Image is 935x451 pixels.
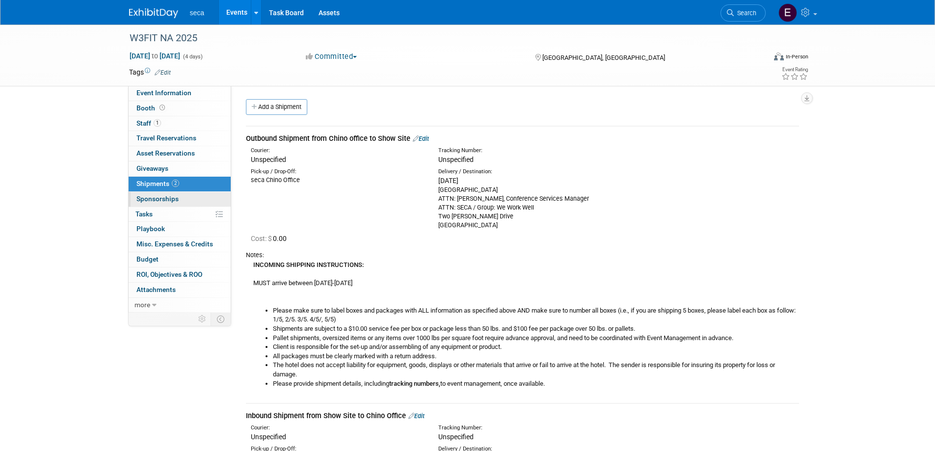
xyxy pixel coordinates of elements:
[129,67,171,77] td: Tags
[734,9,756,17] span: Search
[129,52,181,60] span: [DATE] [DATE]
[721,4,766,22] a: Search
[129,86,231,101] a: Event Information
[136,119,161,127] span: Staff
[172,180,179,187] span: 2
[150,52,160,60] span: to
[136,89,191,97] span: Event Information
[129,207,231,222] a: Tasks
[251,147,424,155] div: Courier:
[134,301,150,309] span: more
[251,155,424,164] div: Unspecified
[136,180,179,187] span: Shipments
[389,380,440,387] b: tracking numbers,
[438,433,474,441] span: Unspecified
[438,168,611,176] div: Delivery / Destination:
[273,379,799,389] li: Please provide shipment details, including to event management, once available.
[129,161,231,176] a: Giveaways
[438,147,658,155] div: Tracking Number:
[273,352,799,361] li: All packages must be clearly marked with a return address.
[246,133,799,144] div: Outbound Shipment from Chino office to Show Site
[129,192,231,207] a: Sponsorships
[154,119,161,127] span: 1
[129,101,231,116] a: Booth
[785,53,808,60] div: In-Person
[302,52,361,62] button: Committed
[129,298,231,313] a: more
[246,411,799,421] div: Inbound Shipment from Show Site to Chino Office
[438,424,658,432] div: Tracking Number:
[136,149,195,157] span: Asset Reservations
[190,9,205,17] span: seca
[708,51,809,66] div: Event Format
[182,53,203,60] span: (4 days)
[129,267,231,282] a: ROI, Objectives & ROO
[251,432,424,442] div: Unspecified
[194,313,211,325] td: Personalize Event Tab Strip
[135,210,153,218] span: Tasks
[129,146,231,161] a: Asset Reservations
[136,255,159,263] span: Budget
[129,116,231,131] a: Staff1
[155,69,171,76] a: Edit
[129,252,231,267] a: Budget
[273,324,799,334] li: Shipments are subject to a $10.00 service fee per box or package less than 50 lbs. and $100 fee p...
[413,135,429,142] a: Edit
[136,195,179,203] span: Sponsorships
[136,164,168,172] span: Giveaways
[251,424,424,432] div: Courier:
[136,225,165,233] span: Playbook
[251,235,273,242] span: Cost: $
[253,261,364,268] b: INCOMING SHIPPING INSTRUCTIONS:
[438,186,611,230] div: [GEOGRAPHIC_DATA] ATTN: [PERSON_NAME], Conference Services Manager ATTN: SECA / Group: We Work We...
[438,156,474,163] span: Unspecified
[246,99,307,115] a: Add a Shipment
[136,270,202,278] span: ROI, Objectives & ROO
[129,222,231,237] a: Playbook
[136,104,167,112] span: Booth
[129,237,231,252] a: Misc. Expenses & Credits
[438,176,611,186] div: [DATE]
[251,176,424,185] div: seca Chino Office
[778,3,797,22] img: Emily Larkin
[273,361,799,379] li: The hotel does not accept liability for equipment, goods, displays or other materials that arrive...
[126,29,751,47] div: W3FIT NA 2025
[246,260,799,388] div: MUST arrive between [DATE]-[DATE]
[273,334,799,343] li: Pallet shipments, oversized items or any items over 1000 lbs per square foot require advance appr...
[273,343,799,352] li: Client is responsible for the set-up and/or assembling of any equipment or product.
[129,131,231,146] a: Travel Reservations
[136,134,196,142] span: Travel Reservations
[129,283,231,297] a: Attachments
[251,168,424,176] div: Pick-up / Drop-Off:
[129,177,231,191] a: Shipments2
[542,54,665,61] span: [GEOGRAPHIC_DATA], [GEOGRAPHIC_DATA]
[246,251,799,260] div: Notes:
[273,306,799,324] li: Please make sure to label boxes and packages with ALL information as specified above AND make sur...
[158,104,167,111] span: Booth not reserved yet
[129,8,178,18] img: ExhibitDay
[136,286,176,293] span: Attachments
[136,240,213,248] span: Misc. Expenses & Credits
[251,235,291,242] span: 0.00
[781,67,808,72] div: Event Rating
[211,313,231,325] td: Toggle Event Tabs
[408,412,425,420] a: Edit
[774,53,784,60] img: Format-Inperson.png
